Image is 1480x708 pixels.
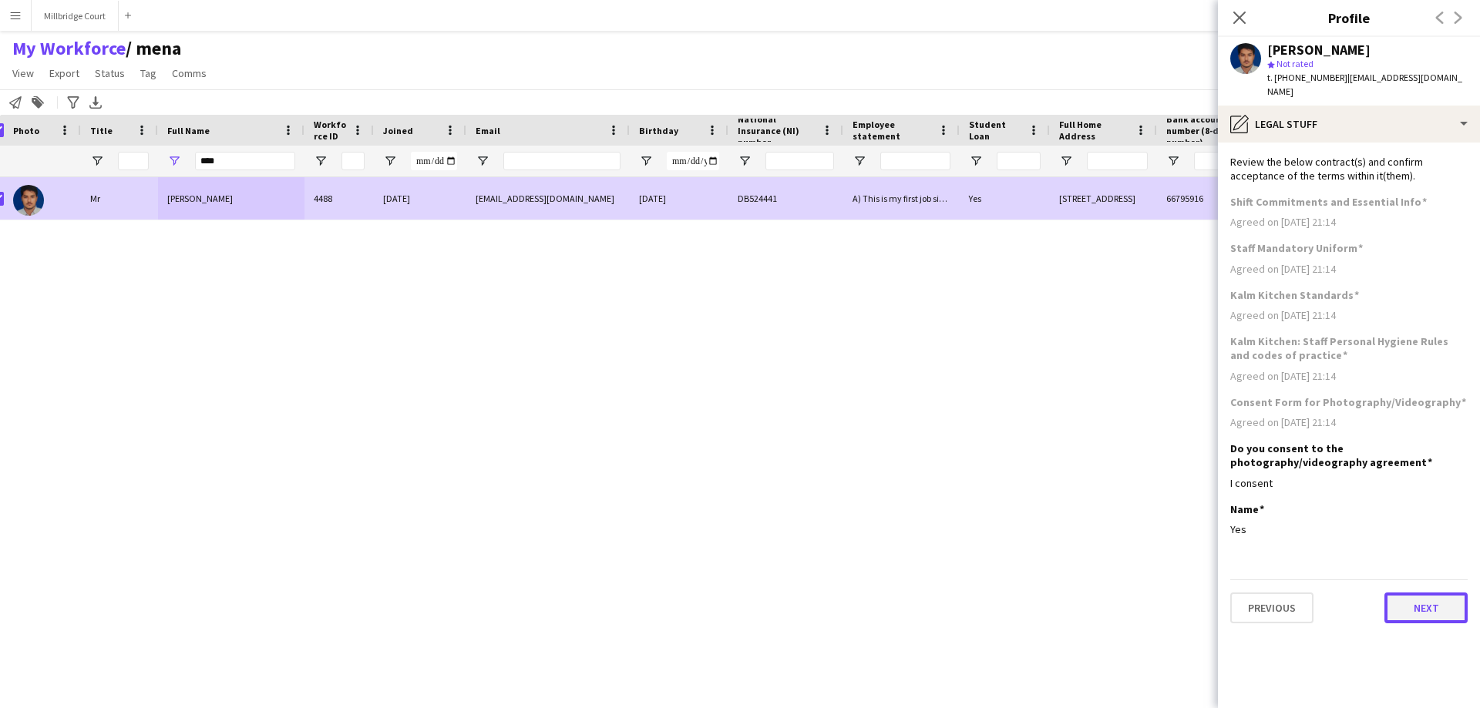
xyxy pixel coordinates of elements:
[1230,334,1468,362] h3: Kalm Kitchen: Staff Personal Hygiene Rules and codes of practice
[1230,262,1468,276] div: Agreed on [DATE] 21:14
[1230,415,1468,429] div: Agreed on [DATE] 21:14
[1230,592,1313,623] button: Previous
[1194,152,1274,170] input: Bank account number (8-digit number) Filter Input
[32,1,119,31] button: Millbridge Court
[126,37,181,60] span: mena
[1267,72,1462,97] span: | [EMAIL_ADDRESS][DOMAIN_NAME]
[969,193,981,204] span: Yes
[1166,193,1203,204] span: 66795916
[969,154,983,168] button: Open Filter Menu
[49,66,79,80] span: Export
[167,154,181,168] button: Open Filter Menu
[738,193,777,204] span: DB524441
[374,177,466,220] div: [DATE]
[476,125,500,136] span: Email
[1230,308,1468,322] div: Agreed on [DATE] 21:14
[1059,119,1129,142] span: Full Home Address
[43,63,86,83] a: Export
[167,125,210,136] span: Full Name
[639,154,653,168] button: Open Filter Menu
[630,177,728,220] div: [DATE]
[6,63,40,83] a: View
[639,125,678,136] span: Birthday
[1059,193,1135,204] span: [STREET_ADDRESS]
[1230,522,1468,536] div: Yes
[314,119,346,142] span: Workforce ID
[167,193,233,204] span: [PERSON_NAME]
[997,152,1041,170] input: Student Loan Filter Input
[383,154,397,168] button: Open Filter Menu
[172,66,207,80] span: Comms
[667,152,719,170] input: Birthday Filter Input
[1276,58,1313,69] span: Not rated
[738,113,816,148] span: National Insurance (NI) number
[64,93,82,112] app-action-btn: Advanced filters
[12,66,34,80] span: View
[1059,154,1073,168] button: Open Filter Menu
[195,152,295,170] input: Full Name Filter Input
[738,154,752,168] button: Open Filter Menu
[1218,8,1480,28] h3: Profile
[86,93,105,112] app-action-btn: Export XLSX
[1166,113,1256,148] span: Bank account number (8-digit number)
[765,152,834,170] input: National Insurance (NI) number Filter Input
[90,154,104,168] button: Open Filter Menu
[1230,215,1468,229] div: Agreed on [DATE] 21:14
[1166,154,1180,168] button: Open Filter Menu
[314,154,328,168] button: Open Filter Menu
[1218,106,1480,143] div: Legal stuff
[969,119,1022,142] span: Student Loan
[6,93,25,112] app-action-btn: Notify workforce
[140,66,156,80] span: Tag
[411,152,457,170] input: Joined Filter Input
[1230,369,1468,383] div: Agreed on [DATE] 21:14
[1267,43,1371,57] div: [PERSON_NAME]
[503,152,621,170] input: Email Filter Input
[1230,195,1427,209] h3: Shift Commitments and Essential Info
[29,93,47,112] app-action-btn: Add to tag
[13,125,39,136] span: Photo
[1230,502,1264,516] h3: Name
[383,125,413,136] span: Joined
[1230,241,1363,255] h3: Staff Mandatory Uniform
[12,37,126,60] a: My Workforce
[166,63,213,83] a: Comms
[1087,152,1148,170] input: Full Home Address Filter Input
[1384,592,1468,623] button: Next
[1230,441,1455,469] h3: Do you consent to the photography/videography agreement
[341,152,365,170] input: Workforce ID Filter Input
[118,152,149,170] input: Title Filter Input
[1230,476,1468,490] div: I consent
[81,177,158,220] div: Mr
[90,125,113,136] span: Title
[1230,155,1468,183] div: Review the below contract(s) and confirm acceptance of the terms within it(them).
[853,154,866,168] button: Open Filter Menu
[1230,395,1466,409] h3: Consent Form for Photography/Videography
[134,63,163,83] a: Tag
[1267,72,1347,83] span: t. [PHONE_NUMBER]
[95,66,125,80] span: Status
[1230,288,1359,302] h3: Kalm Kitchen Standards
[13,185,44,216] img: Yogesh Bhatt
[880,152,950,170] input: Employee statement Filter Input
[89,63,131,83] a: Status
[466,177,630,220] div: [EMAIL_ADDRESS][DOMAIN_NAME]
[304,177,374,220] div: 4488
[476,154,489,168] button: Open Filter Menu
[853,119,932,142] span: Employee statement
